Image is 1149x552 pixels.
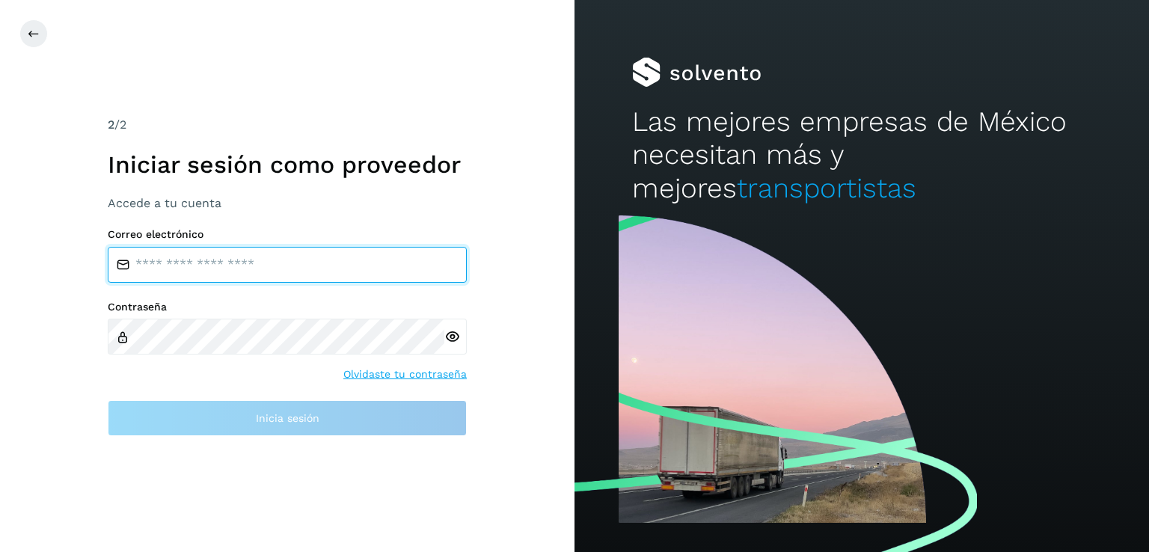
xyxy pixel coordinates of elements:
[108,116,467,134] div: /2
[737,172,916,204] span: transportistas
[256,413,319,423] span: Inicia sesión
[108,117,114,132] span: 2
[108,228,467,241] label: Correo electrónico
[108,196,467,210] h3: Accede a tu cuenta
[108,150,467,179] h1: Iniciar sesión como proveedor
[108,400,467,436] button: Inicia sesión
[108,301,467,313] label: Contraseña
[632,105,1091,205] h2: Las mejores empresas de México necesitan más y mejores
[343,367,467,382] a: Olvidaste tu contraseña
